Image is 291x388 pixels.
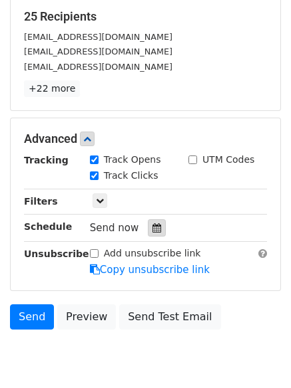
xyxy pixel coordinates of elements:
h5: Advanced [24,132,267,146]
strong: Unsubscribe [24,248,89,259]
a: Preview [57,304,116,330]
small: [EMAIL_ADDRESS][DOMAIN_NAME] [24,32,172,42]
strong: Tracking [24,155,69,165]
strong: Schedule [24,221,72,232]
label: Add unsubscribe link [104,246,201,260]
label: Track Opens [104,153,161,167]
label: UTM Codes [202,153,254,167]
small: [EMAIL_ADDRESS][DOMAIN_NAME] [24,62,172,72]
a: +22 more [24,80,80,97]
small: [EMAIL_ADDRESS][DOMAIN_NAME] [24,47,172,56]
span: Send now [90,222,139,234]
a: Send Test Email [119,304,220,330]
h5: 25 Recipients [24,9,267,24]
label: Track Clicks [104,169,158,183]
a: Send [10,304,54,330]
a: Copy unsubscribe link [90,264,210,276]
strong: Filters [24,196,58,207]
iframe: Chat Widget [224,324,291,388]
